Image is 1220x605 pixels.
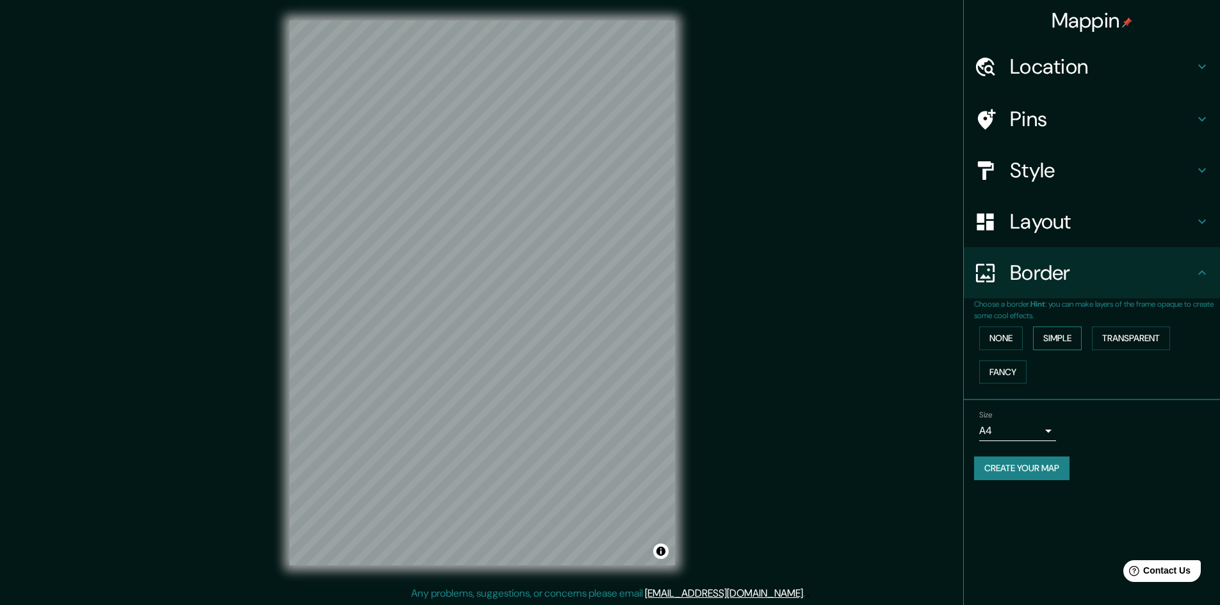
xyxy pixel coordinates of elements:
button: Simple [1033,327,1082,350]
iframe: Help widget launcher [1106,555,1206,591]
div: Layout [964,196,1220,247]
button: Create your map [974,456,1070,480]
h4: Pins [1010,106,1194,132]
canvas: Map [289,20,675,565]
div: Location [964,41,1220,92]
h4: Layout [1010,209,1194,234]
button: Toggle attribution [653,544,669,559]
div: . [805,586,807,601]
h4: Style [1010,157,1194,183]
img: pin-icon.png [1122,17,1132,28]
div: Border [964,247,1220,298]
b: Hint [1030,299,1045,309]
div: . [807,586,809,601]
a: [EMAIL_ADDRESS][DOMAIN_NAME] [645,586,803,600]
h4: Mappin [1052,8,1133,33]
div: Style [964,145,1220,196]
h4: Border [1010,260,1194,286]
button: None [979,327,1023,350]
p: Choose a border. : you can make layers of the frame opaque to create some cool effects. [974,298,1220,321]
button: Fancy [979,360,1027,384]
div: Pins [964,93,1220,145]
div: A4 [979,421,1056,441]
h4: Location [1010,54,1194,79]
button: Transparent [1092,327,1170,350]
p: Any problems, suggestions, or concerns please email . [411,586,805,601]
label: Size [979,410,993,421]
